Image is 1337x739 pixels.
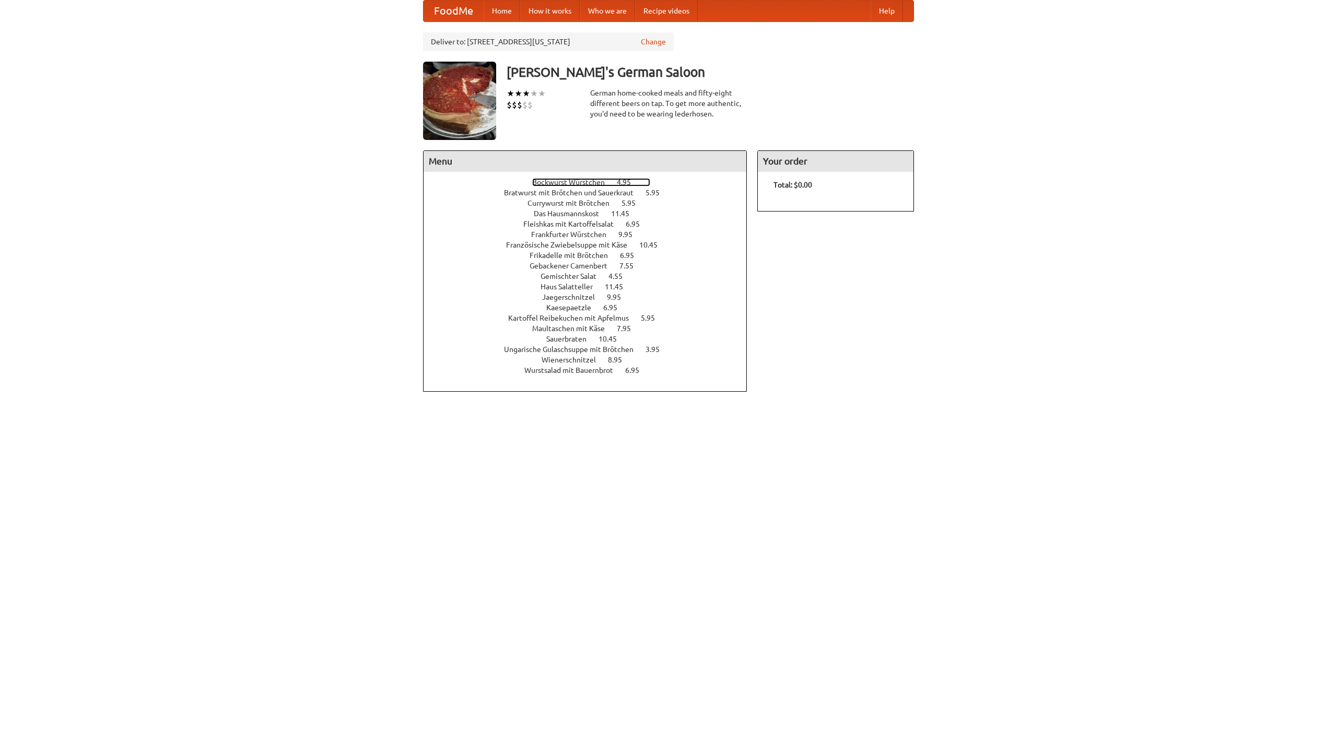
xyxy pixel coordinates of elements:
[507,88,514,99] li: ★
[524,366,624,374] span: Wurstsalad mit Bauernbrot
[635,1,698,21] a: Recipe videos
[534,209,609,218] span: Das Hausmannskost
[546,335,597,343] span: Sauerbraten
[603,303,628,312] span: 6.95
[517,99,522,111] li: $
[504,345,679,354] a: Ungarische Gulaschsuppe mit Brötchen 3.95
[617,178,641,186] span: 4.95
[506,241,677,249] a: Französische Zwiebelsuppe mit Käse 10.45
[599,335,627,343] span: 10.45
[542,293,605,301] span: Jaegerschnitzel
[530,251,618,260] span: Frikadelle mit Brötchen
[773,181,812,189] b: Total: $0.00
[522,88,530,99] li: ★
[611,209,640,218] span: 11.45
[541,272,607,280] span: Gemischter Salat
[512,99,517,111] li: $
[534,209,649,218] a: Das Hausmannskost 11.45
[542,356,641,364] a: Wienerschnitzel 8.95
[541,272,642,280] a: Gemischter Salat 4.55
[530,251,653,260] a: Frikadelle mit Brötchen 6.95
[532,324,650,333] a: Maultaschen mit Käse 7.95
[530,262,618,270] span: Gebackener Camenbert
[531,230,617,239] span: Frankfurter Würstchen
[607,293,631,301] span: 9.95
[541,283,603,291] span: Haus Salatteller
[504,345,644,354] span: Ungarische Gulaschsuppe mit Brötchen
[618,230,643,239] span: 9.95
[524,366,659,374] a: Wurstsalad mit Bauernbrot 6.95
[530,262,653,270] a: Gebackener Camenbert 7.55
[758,151,913,172] h4: Your order
[523,220,624,228] span: Fleishkas mit Kartoffelsalat
[506,241,638,249] span: Französische Zwiebelsuppe mit Käse
[617,324,641,333] span: 7.95
[514,88,522,99] li: ★
[619,262,644,270] span: 7.55
[423,32,674,51] div: Deliver to: [STREET_ADDRESS][US_STATE]
[641,37,666,47] a: Change
[424,1,484,21] a: FoodMe
[590,88,747,119] div: German home-cooked meals and fifty-eight different beers on tap. To get more authentic, you'd nee...
[646,345,670,354] span: 3.95
[620,251,644,260] span: 6.95
[538,88,546,99] li: ★
[522,99,527,111] li: $
[527,199,655,207] a: Currywurst mit Brötchen 5.95
[508,314,674,322] a: Kartoffel Reibekuchen mit Apfelmus 5.95
[546,335,636,343] a: Sauerbraten 10.45
[871,1,903,21] a: Help
[542,293,640,301] a: Jaegerschnitzel 9.95
[542,356,606,364] span: Wienerschnitzel
[530,88,538,99] li: ★
[625,366,650,374] span: 6.95
[641,314,665,322] span: 5.95
[546,303,637,312] a: Kaesepaetzle 6.95
[532,324,615,333] span: Maultaschen mit Käse
[520,1,580,21] a: How it works
[621,199,646,207] span: 5.95
[626,220,650,228] span: 6.95
[527,199,620,207] span: Currywurst mit Brötchen
[605,283,634,291] span: 11.45
[504,189,679,197] a: Bratwurst mit Brötchen und Sauerkraut 5.95
[523,220,659,228] a: Fleishkas mit Kartoffelsalat 6.95
[608,272,633,280] span: 4.55
[532,178,650,186] a: Bockwurst Würstchen 4.95
[646,189,670,197] span: 5.95
[507,62,914,83] h3: [PERSON_NAME]'s German Saloon
[580,1,635,21] a: Who we are
[484,1,520,21] a: Home
[541,283,642,291] a: Haus Salatteller 11.45
[424,151,746,172] h4: Menu
[608,356,632,364] span: 8.95
[531,230,652,239] a: Frankfurter Würstchen 9.95
[504,189,644,197] span: Bratwurst mit Brötchen und Sauerkraut
[507,99,512,111] li: $
[527,99,533,111] li: $
[532,178,615,186] span: Bockwurst Würstchen
[508,314,639,322] span: Kartoffel Reibekuchen mit Apfelmus
[546,303,602,312] span: Kaesepaetzle
[639,241,668,249] span: 10.45
[423,62,496,140] img: angular.jpg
